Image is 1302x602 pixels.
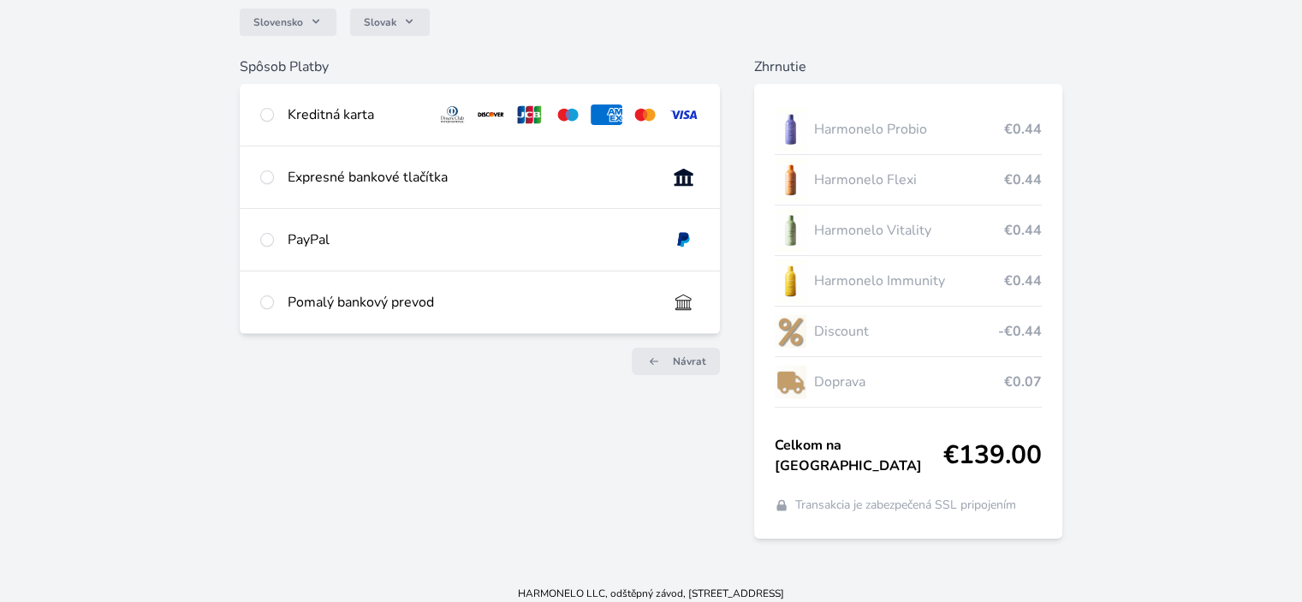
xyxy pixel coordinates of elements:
img: visa.svg [668,104,699,125]
span: Harmonelo Vitality [813,220,1003,241]
span: Celkom na [GEOGRAPHIC_DATA] [775,435,943,476]
img: bankTransfer_IBAN.svg [668,292,699,313]
span: Transakcia je zabezpečená SSL pripojením [795,497,1016,514]
button: Slovak [350,9,430,36]
img: maestro.svg [552,104,584,125]
span: Slovensko [253,15,303,29]
span: Harmonelo Immunity [813,271,1003,291]
span: €139.00 [943,440,1042,471]
span: Doprava [813,372,1003,392]
div: Pomalý bankový prevod [288,292,653,313]
button: Slovensko [240,9,336,36]
img: IMMUNITY_se_stinem_x-lo.jpg [775,259,807,302]
img: CLEAN_FLEXI_se_stinem_x-hi_(1)-lo.jpg [775,158,807,201]
img: discount-lo.png [775,310,807,353]
a: Návrat [632,348,720,375]
span: €0.44 [1004,271,1042,291]
span: Slovak [364,15,396,29]
span: €0.07 [1004,372,1042,392]
img: diners.svg [437,104,468,125]
div: Kreditná karta [288,104,423,125]
span: Harmonelo Probio [813,119,1003,140]
div: PayPal [288,229,653,250]
span: €0.44 [1004,220,1042,241]
span: -€0.44 [998,321,1042,342]
img: amex.svg [591,104,622,125]
img: paypal.svg [668,229,699,250]
span: Návrat [673,355,706,368]
img: CLEAN_PROBIO_se_stinem_x-lo.jpg [775,108,807,151]
span: €0.44 [1004,170,1042,190]
div: Expresné bankové tlačítka [288,167,653,188]
span: €0.44 [1004,119,1042,140]
img: jcb.svg [514,104,545,125]
img: discover.svg [475,104,507,125]
span: Discount [813,321,997,342]
img: CLEAN_VITALITY_se_stinem_x-lo.jpg [775,209,807,252]
img: onlineBanking_SK.svg [668,167,699,188]
img: mc.svg [629,104,661,125]
h6: Zhrnutie [754,57,1062,77]
img: delivery-lo.png [775,361,807,403]
h6: Spôsob Platby [240,57,719,77]
span: Harmonelo Flexi [813,170,1003,190]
